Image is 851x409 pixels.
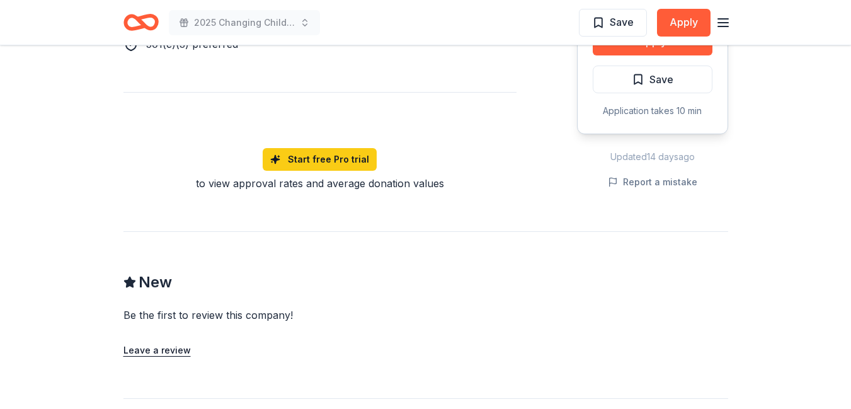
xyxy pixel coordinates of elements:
[123,343,191,358] button: Leave a review
[608,175,697,190] button: Report a mistake
[579,9,647,37] button: Save
[123,176,517,191] div: to view approval rates and average donation values
[593,103,712,118] div: Application takes 10 min
[610,14,634,30] span: Save
[123,308,446,323] div: Be the first to review this company!
[169,10,320,35] button: 2025 Changing Children's Lives Golf Tournament
[123,8,159,37] a: Home
[139,272,172,292] span: New
[194,15,295,30] span: 2025 Changing Children's Lives Golf Tournament
[657,9,711,37] button: Apply
[649,71,673,88] span: Save
[577,149,728,164] div: Updated 14 days ago
[593,66,712,93] button: Save
[263,148,377,171] a: Start free Pro trial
